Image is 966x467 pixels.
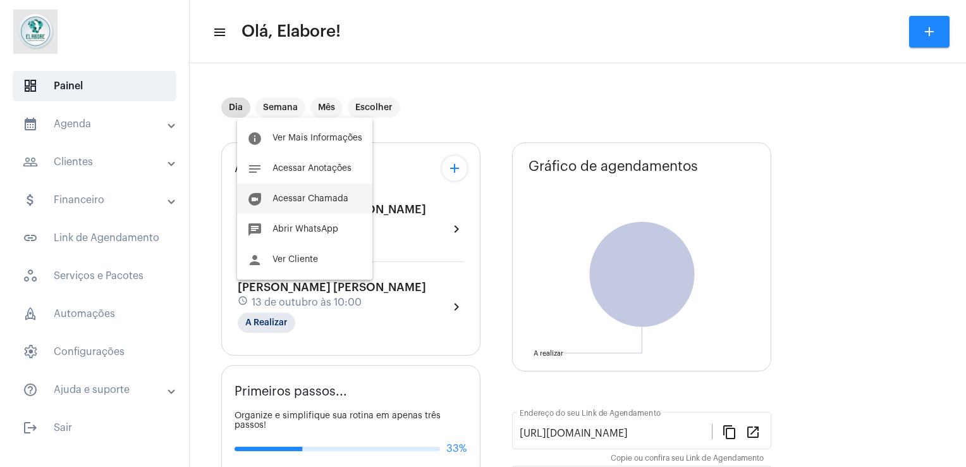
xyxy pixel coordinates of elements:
span: Ver Mais Informações [272,134,362,142]
span: Acessar Chamada [272,194,348,203]
mat-icon: duo [247,192,262,207]
mat-icon: chat [247,222,262,237]
span: Abrir WhatsApp [272,225,338,233]
mat-icon: info [247,131,262,146]
span: Acessar Anotações [272,164,352,173]
span: Ver Cliente [272,255,318,264]
mat-icon: notes [247,161,262,177]
mat-icon: person [247,252,262,268]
